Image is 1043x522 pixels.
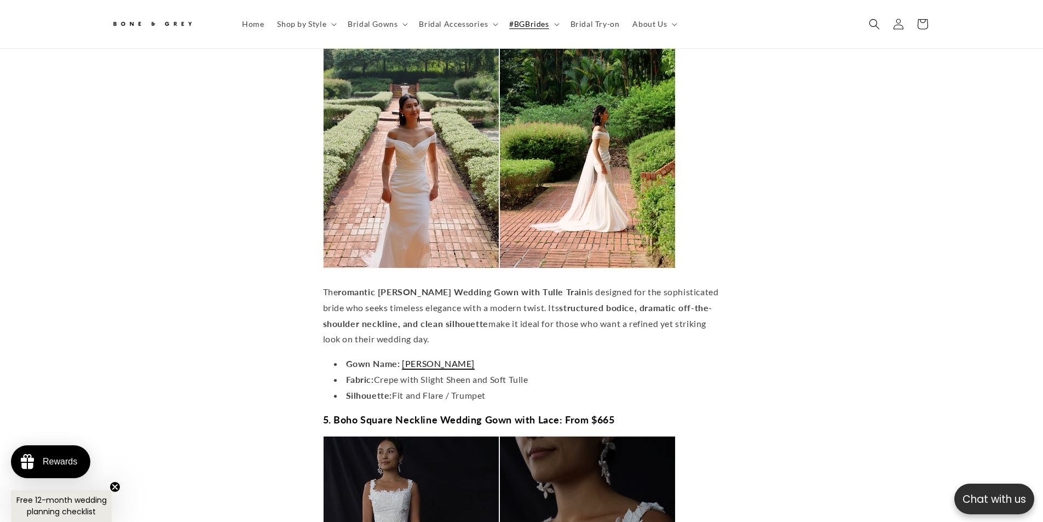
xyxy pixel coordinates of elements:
[348,19,397,29] span: Bridal Gowns
[341,13,412,36] summary: Bridal Gowns
[270,13,341,36] summary: Shop by Style
[338,286,586,297] strong: romantic [PERSON_NAME] Wedding Gown with Tulle Train
[323,414,615,426] strong: 5. Boho Square Neckline Wedding Gown with Lace: From $665
[632,19,667,29] span: About Us
[111,15,193,33] img: Bone and Grey Bridal
[862,12,886,36] summary: Search
[626,13,682,36] summary: About Us
[499,262,676,272] a: 10 Affordable Wedding Dresses Online For Under $2000 | Mona Bridal Gown | Bone and Grey Bridal | ...
[323,286,719,344] span: The is designed for the sophisticated bride who seeks timeless elegance with a modern twist. Its ...
[374,374,528,385] span: Crepe with Slight Sheen and Soft Tulle
[954,484,1034,514] button: Open chatbox
[564,13,626,36] a: Bridal Try-on
[16,495,107,517] span: Free 12-month wedding planning checklist
[346,390,393,400] strong: Silhouette:
[110,481,120,492] button: Close teaser
[107,11,224,37] a: Bone and Grey Bridal
[402,358,475,369] a: [PERSON_NAME]
[323,262,499,272] a: 10 Affordable Wedding Dresses Online For Under $2000 | Mona Bridal Gown | Bone and Grey Bridal | ...
[235,13,270,36] a: Home
[954,491,1034,507] p: Chat with us
[509,19,549,29] span: #BGBrides
[499,4,676,268] img: Mona Off-the-Shoulder Fit n' Flare Crepe Tulle Wedding Dress | Bone and Grey Bridal | Affordable ...
[346,374,374,385] strong: Fabric:
[11,490,112,522] div: Free 12-month wedding planning checklistClose teaser
[323,4,499,268] img: Mona Off-the-Shoulder Fit n' Flare Crepe Tulle Wedding Dress | Bone and Grey Bridal | Affordable ...
[419,19,488,29] span: Bridal Accessories
[242,19,264,29] span: Home
[43,457,77,467] div: Rewards
[503,13,563,36] summary: #BGBrides
[412,13,503,36] summary: Bridal Accessories
[323,302,712,329] strong: structured bodice, dramatic off-the-shoulder neckline, and clean silhouette
[346,358,400,369] strong: Gown Name:
[392,390,486,400] span: Fit and Flare / Trumpet
[571,19,620,29] span: Bridal Try-on
[277,19,326,29] span: Shop by Style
